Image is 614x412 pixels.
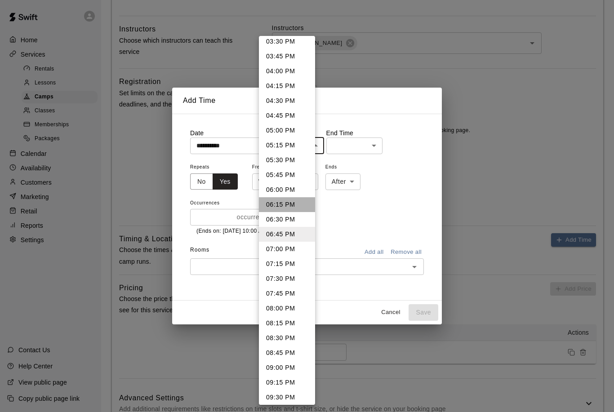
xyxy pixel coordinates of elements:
li: 04:30 PM [259,93,315,108]
li: 04:15 PM [259,79,315,93]
li: 07:30 PM [259,271,315,286]
li: 05:45 PM [259,168,315,182]
li: 06:45 PM [259,227,315,242]
li: 08:00 PM [259,301,315,316]
li: 08:30 PM [259,331,315,346]
li: 06:00 PM [259,182,315,197]
li: 06:30 PM [259,212,315,227]
li: 09:15 PM [259,375,315,390]
li: 07:45 PM [259,286,315,301]
li: 05:00 PM [259,123,315,138]
li: 05:15 PM [259,138,315,153]
li: 09:00 PM [259,360,315,375]
li: 04:00 PM [259,64,315,79]
li: 06:15 PM [259,197,315,212]
li: 09:30 PM [259,390,315,405]
li: 08:45 PM [259,346,315,360]
li: 04:45 PM [259,108,315,123]
li: 07:15 PM [259,257,315,271]
li: 05:30 PM [259,153,315,168]
li: 07:00 PM [259,242,315,257]
li: 03:30 PM [259,34,315,49]
li: 08:15 PM [259,316,315,331]
li: 03:45 PM [259,49,315,64]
